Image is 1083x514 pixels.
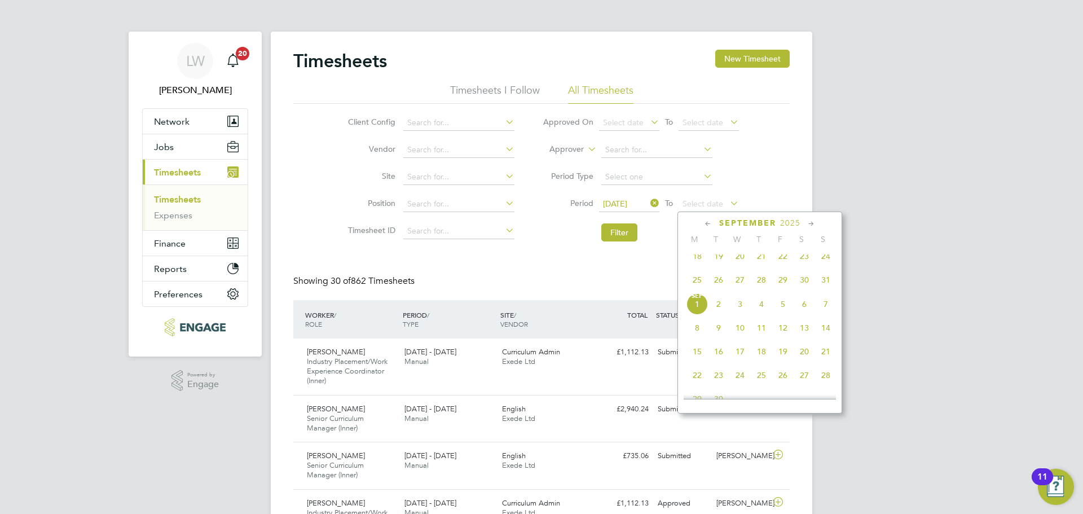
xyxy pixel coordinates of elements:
[403,115,514,131] input: Search for...
[815,317,837,339] span: 14
[719,218,776,228] span: September
[686,364,708,386] span: 22
[142,43,248,97] a: LW[PERSON_NAME]
[334,310,336,319] span: /
[729,341,751,362] span: 17
[601,169,712,185] input: Select one
[404,498,456,508] span: [DATE] - [DATE]
[543,171,593,181] label: Period Type
[331,275,415,287] span: 862 Timesheets
[186,54,205,68] span: LW
[686,269,708,291] span: 25
[815,364,837,386] span: 28
[748,234,769,244] span: T
[815,293,837,315] span: 7
[502,404,526,414] span: English
[729,364,751,386] span: 24
[154,142,174,152] span: Jobs
[502,347,560,357] span: Curriculum Admin
[533,144,584,155] label: Approver
[601,142,712,158] input: Search for...
[653,400,712,419] div: Submitted
[686,293,708,299] span: Sep
[712,494,771,513] div: [PERSON_NAME]
[772,341,794,362] span: 19
[502,498,560,508] span: Curriculum Admin
[154,238,186,249] span: Finance
[1037,477,1047,491] div: 11
[769,234,791,244] span: F
[404,460,429,470] span: Manual
[403,196,514,212] input: Search for...
[143,184,248,230] div: Timesheets
[345,144,395,154] label: Vendor
[794,269,815,291] span: 30
[345,198,395,208] label: Position
[404,404,456,414] span: [DATE] - [DATE]
[345,225,395,235] label: Timesheet ID
[307,498,365,508] span: [PERSON_NAME]
[502,460,535,470] span: Exede Ltd
[727,234,748,244] span: W
[143,134,248,159] button: Jobs
[187,380,219,389] span: Engage
[400,305,498,334] div: PERIOD
[293,275,417,287] div: Showing
[662,196,676,210] span: To
[812,234,834,244] span: S
[751,364,772,386] span: 25
[815,269,837,291] span: 31
[143,160,248,184] button: Timesheets
[601,223,637,241] button: Filter
[794,317,815,339] span: 13
[502,357,535,366] span: Exede Ltd
[595,343,653,362] div: £1,112.13
[686,245,708,267] span: 18
[708,269,729,291] span: 26
[345,117,395,127] label: Client Config
[772,364,794,386] span: 26
[772,317,794,339] span: 12
[751,293,772,315] span: 4
[815,341,837,362] span: 21
[603,199,627,209] span: [DATE]
[307,357,388,385] span: Industry Placement/Work Experience Coordinator (Inner)
[143,282,248,306] button: Preferences
[683,199,723,209] span: Select date
[729,245,751,267] span: 20
[653,447,712,465] div: Submitted
[791,234,812,244] span: S
[171,370,219,392] a: Powered byEngage
[404,451,456,460] span: [DATE] - [DATE]
[307,404,365,414] span: [PERSON_NAME]
[595,400,653,419] div: £2,940.24
[780,218,800,228] span: 2025
[403,142,514,158] input: Search for...
[129,32,262,357] nav: Main navigation
[500,319,528,328] span: VENDOR
[427,310,429,319] span: /
[143,231,248,256] button: Finance
[684,234,705,244] span: M
[708,245,729,267] span: 19
[751,317,772,339] span: 11
[222,43,244,79] a: 20
[187,370,219,380] span: Powered by
[772,293,794,315] span: 5
[404,347,456,357] span: [DATE] - [DATE]
[729,269,751,291] span: 27
[708,341,729,362] span: 16
[712,447,771,465] div: [PERSON_NAME]
[653,343,712,362] div: Submitted
[165,318,225,336] img: xede-logo-retina.png
[715,50,790,68] button: New Timesheet
[154,194,201,205] a: Timesheets
[331,275,351,287] span: 30 of
[815,245,837,267] span: 24
[307,347,365,357] span: [PERSON_NAME]
[543,117,593,127] label: Approved On
[751,245,772,267] span: 21
[302,305,400,334] div: WORKER
[403,169,514,185] input: Search for...
[307,414,364,433] span: Senior Curriculum Manager (Inner)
